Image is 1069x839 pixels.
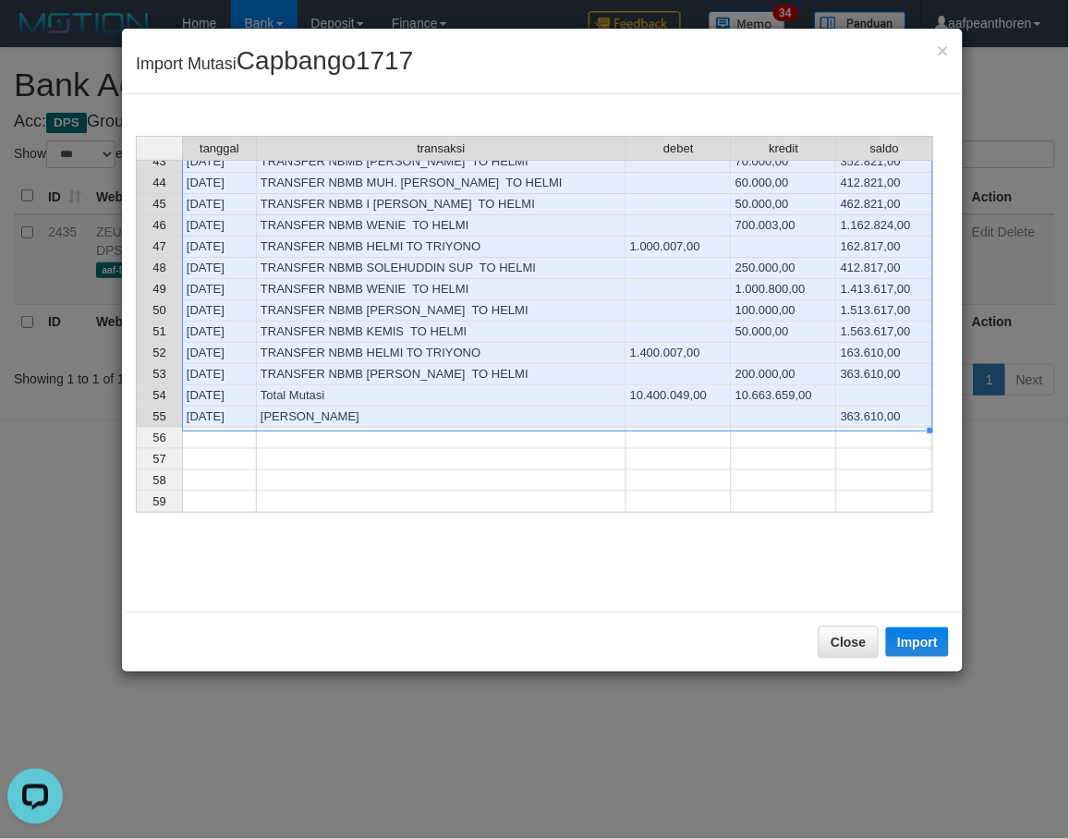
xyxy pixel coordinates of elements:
td: Total Mutasi [257,385,626,407]
td: 700.003,00 [732,215,837,237]
td: [DATE] [182,279,257,300]
span: 52 [152,346,165,359]
td: 412.817,00 [837,258,933,279]
td: 100.000,00 [732,300,837,322]
td: 200.000,00 [732,364,837,385]
span: 59 [152,494,165,508]
span: 48 [152,261,165,274]
td: [PERSON_NAME] [257,407,626,428]
td: [DATE] [182,364,257,385]
td: [DATE] [182,258,257,279]
span: Import Mutasi [136,55,414,73]
span: 55 [152,409,165,423]
td: 10.663.659,00 [732,385,837,407]
span: transaksi [417,142,465,155]
td: [DATE] [182,194,257,215]
td: 1.400.007,00 [626,343,732,364]
span: 51 [152,324,165,338]
span: 45 [152,197,165,211]
td: TRANSFER NBMB [PERSON_NAME] TO HELMI [257,364,626,385]
td: TRANSFER NBMB MUH. [PERSON_NAME] TO HELMI [257,173,626,194]
td: [DATE] [182,237,257,258]
span: 50 [152,303,165,317]
button: Close [938,41,949,60]
span: 49 [152,282,165,296]
td: TRANSFER NBMB WENIE TO HELMI [257,215,626,237]
td: [DATE] [182,385,257,407]
td: 250.000,00 [732,258,837,279]
span: 57 [152,452,165,466]
span: 46 [152,218,165,232]
td: TRANSFER NBMB WENIE TO HELMI [257,279,626,300]
td: TRANSFER NBMB KEMIS TO HELMI [257,322,626,343]
td: 50.000,00 [732,194,837,215]
button: Close [819,626,878,658]
td: 1.000.007,00 [626,237,732,258]
td: [DATE] [182,322,257,343]
td: 162.817,00 [837,237,933,258]
span: debet [663,142,694,155]
td: TRANSFER NBMB [PERSON_NAME] TO HELMI [257,300,626,322]
span: tanggal [200,142,239,155]
span: saldo [870,142,899,155]
td: [DATE] [182,215,257,237]
span: × [938,40,949,61]
button: Import [886,627,949,657]
button: Open LiveChat chat widget [7,7,63,63]
span: 44 [152,176,165,189]
td: 1.413.617,00 [837,279,933,300]
span: 54 [152,388,165,402]
td: 1.000.800,00 [732,279,837,300]
td: [DATE] [182,300,257,322]
td: 1.563.617,00 [837,322,933,343]
td: 1.162.824,00 [837,215,933,237]
span: Capbango1717 [237,46,414,75]
td: TRANSFER NBMB SOLEHUDDIN SUP TO HELMI [257,258,626,279]
span: 56 [152,431,165,444]
td: 1.513.617,00 [837,300,933,322]
td: TRANSFER NBMB HELMI TO TRIYONO [257,343,626,364]
span: kredit [770,142,799,155]
td: 412.821,00 [837,173,933,194]
td: 10.400.049,00 [626,385,732,407]
td: 60.000,00 [732,173,837,194]
td: [DATE] [182,343,257,364]
td: 462.821,00 [837,194,933,215]
span: 47 [152,239,165,253]
td: 50.000,00 [732,322,837,343]
td: [DATE] [182,173,257,194]
td: TRANSFER NBMB I [PERSON_NAME] TO HELMI [257,194,626,215]
td: 163.610,00 [837,343,933,364]
td: TRANSFER NBMB HELMI TO TRIYONO [257,237,626,258]
span: 58 [152,473,165,487]
th: Select whole grid [136,136,182,161]
td: 363.610,00 [837,407,933,428]
td: 363.610,00 [837,364,933,385]
span: 53 [152,367,165,381]
td: [DATE] [182,407,257,428]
